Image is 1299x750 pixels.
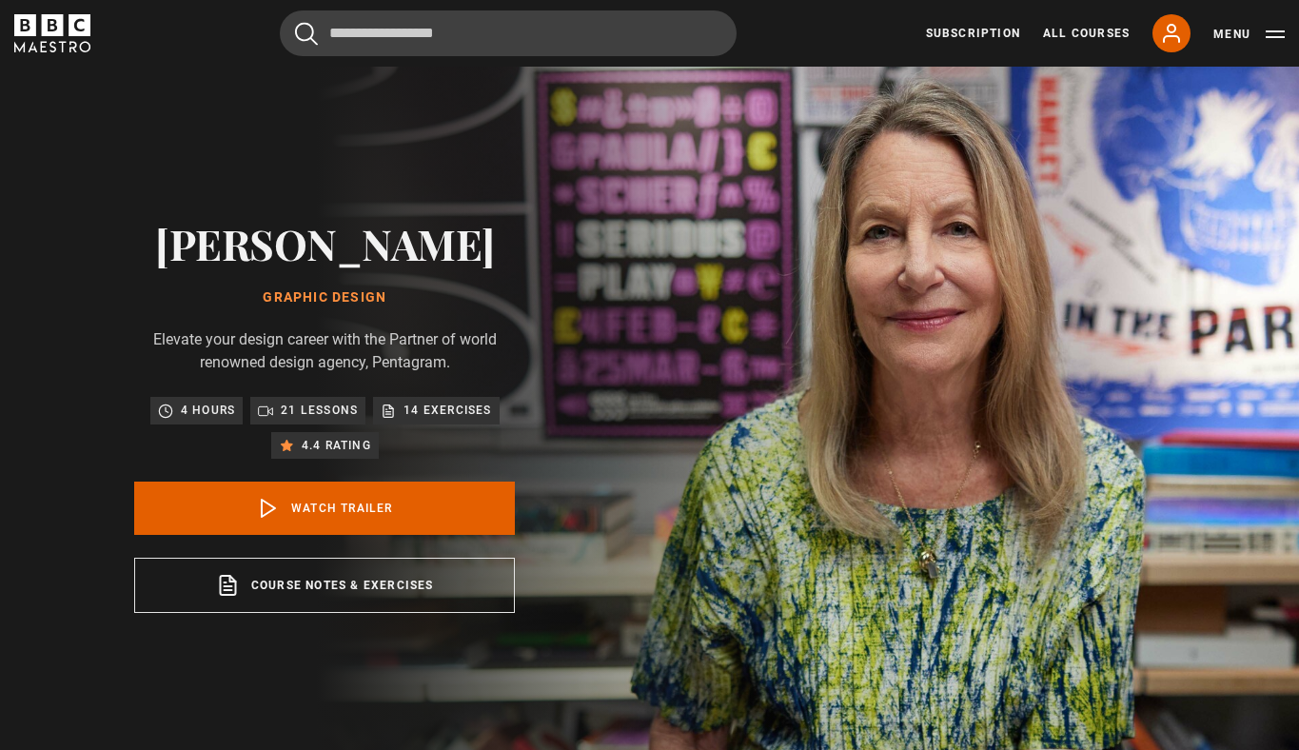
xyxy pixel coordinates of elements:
[926,25,1020,42] a: Subscription
[134,558,515,613] a: Course notes & exercises
[14,14,90,52] svg: BBC Maestro
[302,436,371,455] p: 4.4 rating
[281,401,358,420] p: 21 lessons
[1213,25,1285,44] button: Toggle navigation
[280,10,737,56] input: Search
[134,219,515,267] h2: [PERSON_NAME]
[1043,25,1130,42] a: All Courses
[134,328,515,374] p: Elevate your design career with the Partner of world renowned design agency, Pentagram.
[181,401,235,420] p: 4 hours
[134,482,515,535] a: Watch Trailer
[295,22,318,46] button: Submit the search query
[403,401,491,420] p: 14 exercises
[134,290,515,306] h1: Graphic Design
